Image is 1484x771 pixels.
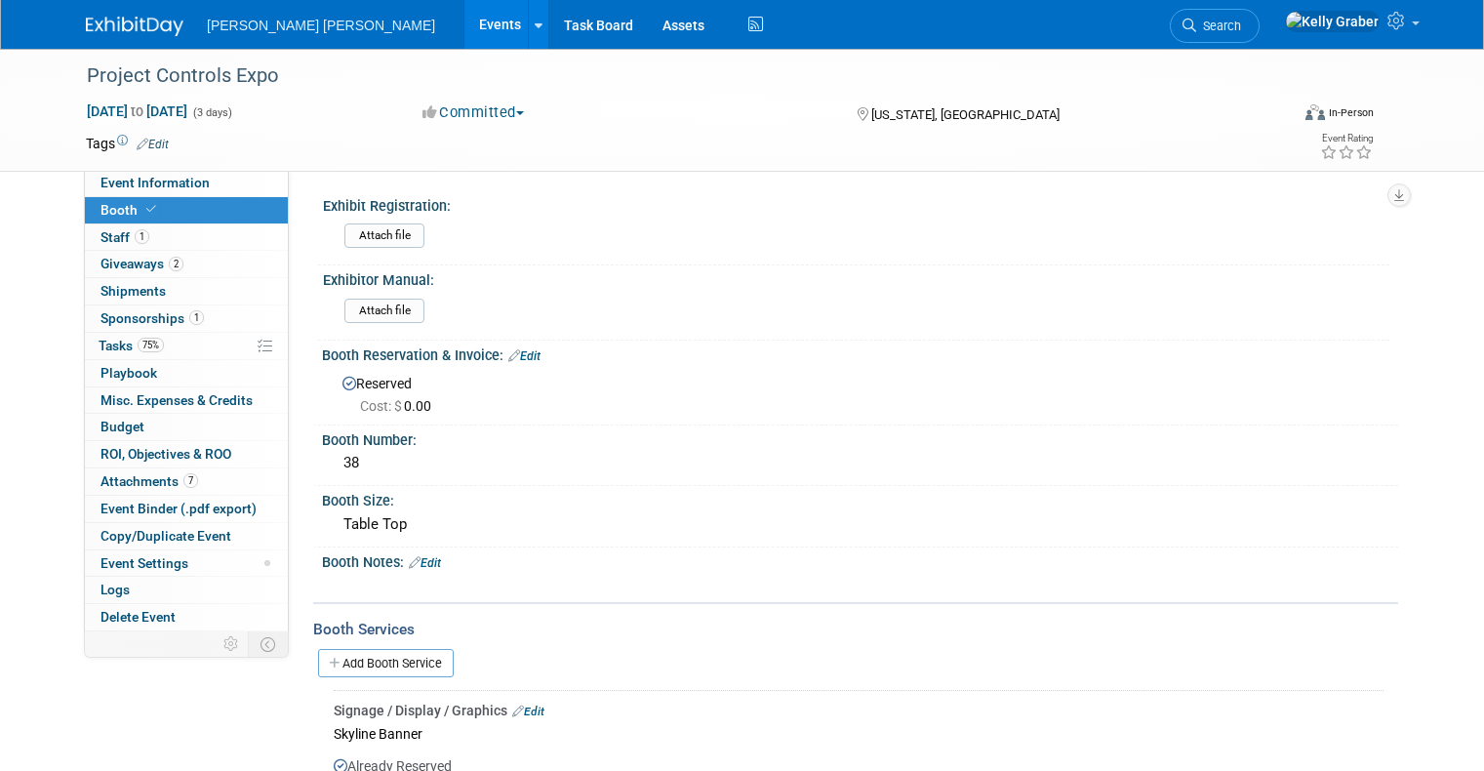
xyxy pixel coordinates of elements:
[215,631,249,657] td: Personalize Event Tab Strip
[100,528,231,544] span: Copy/Duplicate Event
[100,446,231,462] span: ROI, Objectives & ROO
[318,649,454,677] a: Add Booth Service
[86,102,188,120] span: [DATE] [DATE]
[1328,105,1374,120] div: In-Person
[249,631,289,657] td: Toggle Event Tabs
[322,426,1398,450] div: Booth Number:
[85,523,288,549] a: Copy/Duplicate Event
[322,548,1398,573] div: Booth Notes:
[85,550,288,577] a: Event Settings
[100,392,253,408] span: Misc. Expenses & Credits
[871,107,1060,122] span: [US_STATE], [GEOGRAPHIC_DATA]
[508,349,541,363] a: Edit
[85,360,288,386] a: Playbook
[512,705,544,718] a: Edit
[183,473,198,488] span: 7
[85,441,288,467] a: ROI, Objectives & ROO
[85,604,288,630] a: Delete Event
[100,256,183,271] span: Giveaways
[1170,9,1260,43] a: Search
[100,609,176,625] span: Delete Event
[85,170,288,196] a: Event Information
[360,398,439,414] span: 0.00
[100,582,130,597] span: Logs
[99,338,164,353] span: Tasks
[86,134,169,153] td: Tags
[128,103,146,119] span: to
[1196,19,1241,33] span: Search
[85,468,288,495] a: Attachments7
[207,18,435,33] span: [PERSON_NAME] [PERSON_NAME]
[100,501,257,516] span: Event Binder (.pdf export)
[85,224,288,251] a: Staff1
[323,265,1389,290] div: Exhibitor Manual:
[337,369,1384,416] div: Reserved
[85,333,288,359] a: Tasks75%
[86,17,183,36] img: ExhibitDay
[135,229,149,244] span: 1
[169,257,183,271] span: 2
[85,577,288,603] a: Logs
[100,473,198,489] span: Attachments
[100,202,160,218] span: Booth
[334,720,1384,747] div: Skyline Banner
[100,419,144,434] span: Budget
[191,106,232,119] span: (3 days)
[146,204,156,215] i: Booth reservation complete
[100,229,149,245] span: Staff
[85,278,288,304] a: Shipments
[189,310,204,325] span: 1
[137,138,169,151] a: Edit
[1305,104,1325,120] img: Format-Inperson.png
[323,191,1389,216] div: Exhibit Registration:
[85,197,288,223] a: Booth
[100,555,188,571] span: Event Settings
[416,102,532,123] button: Committed
[337,448,1384,478] div: 38
[85,305,288,332] a: Sponsorships1
[322,486,1398,510] div: Booth Size:
[85,496,288,522] a: Event Binder (.pdf export)
[85,414,288,440] a: Budget
[264,560,270,566] span: Modified Layout
[138,338,164,352] span: 75%
[100,310,204,326] span: Sponsorships
[85,387,288,414] a: Misc. Expenses & Credits
[100,283,166,299] span: Shipments
[1183,101,1374,131] div: Event Format
[85,251,288,277] a: Giveaways2
[313,619,1398,640] div: Booth Services
[334,701,1384,720] div: Signage / Display / Graphics
[1320,134,1373,143] div: Event Rating
[1285,11,1380,32] img: Kelly Graber
[100,175,210,190] span: Event Information
[100,365,157,381] span: Playbook
[360,398,404,414] span: Cost: $
[322,341,1398,366] div: Booth Reservation & Invoice:
[409,556,441,570] a: Edit
[80,59,1264,94] div: Project Controls Expo
[337,509,1384,540] div: Table Top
